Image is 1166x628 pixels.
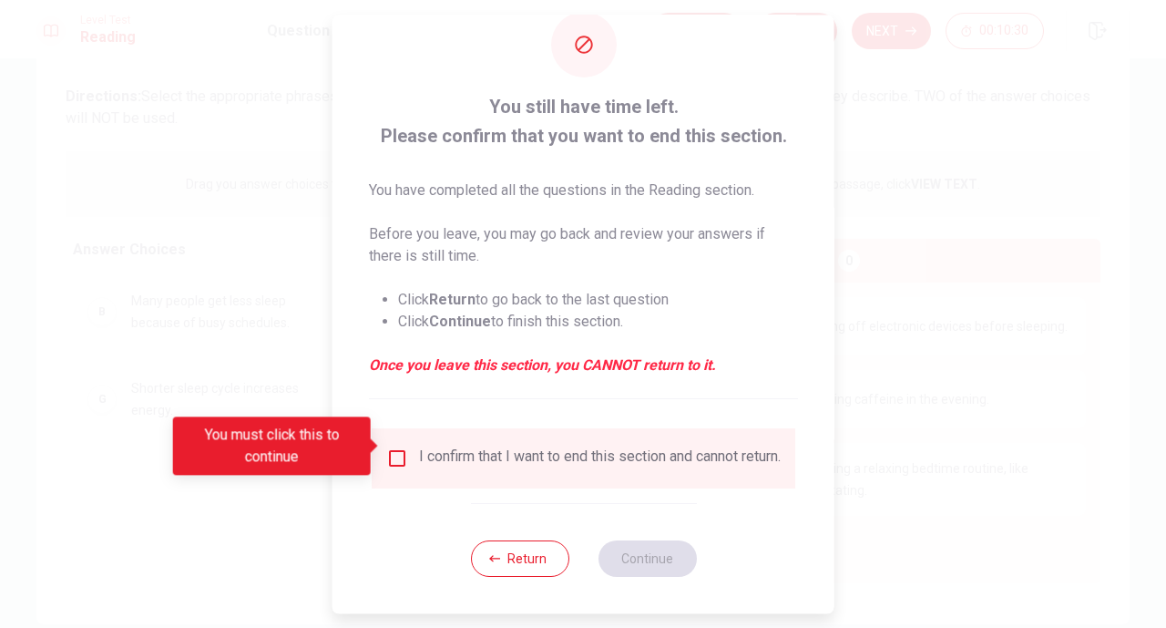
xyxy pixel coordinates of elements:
[429,291,476,308] strong: Return
[386,448,408,469] span: You must click this to continue
[398,311,798,333] li: Click to finish this section.
[398,289,798,311] li: Click to go back to the last question
[173,417,371,475] div: You must click this to continue
[429,313,491,330] strong: Continue
[419,448,781,469] div: I confirm that I want to end this section and cannot return.
[470,540,568,577] button: Return
[369,223,798,267] p: Before you leave, you may go back and review your answers if there is still time.
[369,92,798,150] span: You still have time left. Please confirm that you want to end this section.
[369,355,798,376] em: Once you leave this section, you CANNOT return to it.
[598,540,696,577] button: Continue
[369,180,798,201] p: You have completed all the questions in the Reading section.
